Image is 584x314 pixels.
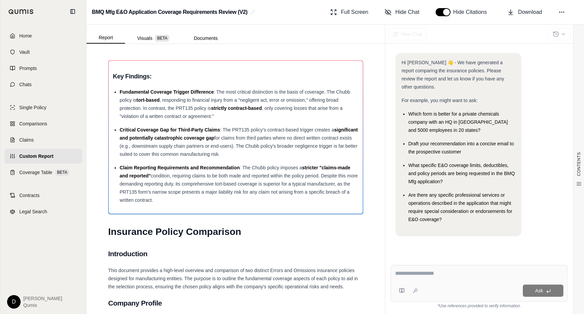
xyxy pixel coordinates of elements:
span: Which form is better for a private chemicals company with an HQ in [GEOGRAPHIC_DATA] and 5000 emp... [408,111,508,133]
span: Hi [PERSON_NAME] 👋 - We have generated a report comparing the insurance policies. Please review t... [401,60,504,90]
span: , responding to financial injury from a "negligent act, error or omission," offering broad protec... [120,97,338,111]
a: Home [4,28,82,43]
span: For example, you might want to ask: [401,98,478,103]
button: Full Screen [327,5,371,19]
span: condition, requiring claims to be both made and reported within the policy period. Despite this m... [120,173,358,203]
span: : The most critical distinction is the basis of coverage. The Chubb policy is [120,89,350,103]
a: Prompts [4,61,82,76]
span: strictly contract-based [211,105,262,111]
span: Are there any specific professional services or operations described in the application that migh... [408,192,512,222]
button: Documents [181,33,230,44]
span: This document provides a high-level overview and comparison of two distinct Errors and Omissions ... [108,268,358,289]
button: Collapse sidebar [67,6,78,17]
span: Single Policy [19,104,46,111]
button: Download [505,5,545,19]
h2: Introduction [108,247,363,261]
span: [PERSON_NAME] [23,295,62,302]
span: Home [19,32,32,39]
span: Ask [535,288,543,293]
a: Chats [4,77,82,92]
a: Custom Report [4,149,82,164]
span: Critical Coverage Gap for Third-Party Claims [120,127,220,132]
span: tort-based [137,97,160,103]
h2: BMQ Mfg E&O Application Coverage Requirements Review (V2) [92,6,247,18]
span: Contracts [19,192,40,199]
a: Claims [4,132,82,147]
span: What specific E&O coverage limits, deductibles, and policy periods are being requested in the BMQ... [408,163,515,184]
a: Vault [4,45,82,59]
span: BETA [155,35,169,42]
h2: Company Profile [108,296,363,310]
a: Contracts [4,188,82,203]
a: Comparisons [4,116,82,131]
span: Full Screen [341,8,368,16]
span: Claims [19,137,34,143]
div: D [7,295,21,309]
h3: Key Findings: [113,70,359,82]
span: , only covering losses that arise from a "violation of a written contract or agreement." [120,105,343,119]
img: Qumis Logo [8,9,34,14]
button: Ask [523,285,563,297]
span: for claims from third parties where no direct written contract exists (e.g., downstream supply ch... [120,135,358,157]
span: : The Chubb policy imposes a [240,165,302,170]
span: Hide Chat [395,8,419,16]
div: *Use references provided to verify information. [391,302,568,309]
span: : The PRT135 policy's contract-based trigger creates a [220,127,334,132]
span: Fundamental Coverage Trigger Difference [120,89,214,95]
a: Legal Search [4,204,82,219]
span: Coverage Table [19,169,52,176]
span: significant and potentially catastrophic coverage gap [120,127,358,141]
span: CONTENTS [576,152,582,176]
span: Chats [19,81,32,88]
span: Prompts [19,65,37,72]
span: Legal Search [19,208,47,215]
button: Visuals [125,33,181,44]
span: Hide Citations [453,8,491,16]
span: Comparisons [19,120,47,127]
span: stricter "claims-made and reported" [120,165,350,178]
span: Qumis [23,302,62,309]
span: BETA [55,169,69,176]
a: Coverage TableBETA [4,165,82,180]
span: Draft your recommendation into a concise email to the prospective customer [408,141,514,154]
button: Hide Chat [382,5,422,19]
h1: Insurance Policy Comparison [108,222,363,241]
span: Custom Report [19,153,53,160]
span: Download [518,8,542,16]
span: Claim Reporting Requirements and Recommendation [120,165,240,170]
a: Single Policy [4,100,82,115]
span: Vault [19,49,30,55]
button: Report [87,32,125,44]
